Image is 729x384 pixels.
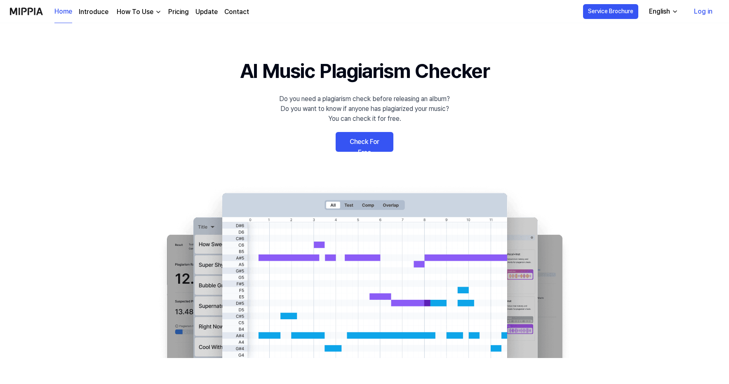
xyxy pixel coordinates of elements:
img: down [155,9,162,15]
img: main Image [150,185,579,358]
a: Contact [224,7,249,17]
button: How To Use [115,7,162,17]
div: How To Use [115,7,155,17]
div: Do you need a plagiarism check before releasing an album? Do you want to know if anyone has plagi... [279,94,450,124]
a: Introduce [79,7,108,17]
div: English [647,7,672,16]
a: Check For Free [336,132,393,152]
a: Home [54,0,72,23]
a: Update [195,7,218,17]
button: English [642,3,683,20]
h1: AI Music Plagiarism Checker [240,56,489,86]
button: Service Brochure [583,4,638,19]
a: Pricing [168,7,189,17]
